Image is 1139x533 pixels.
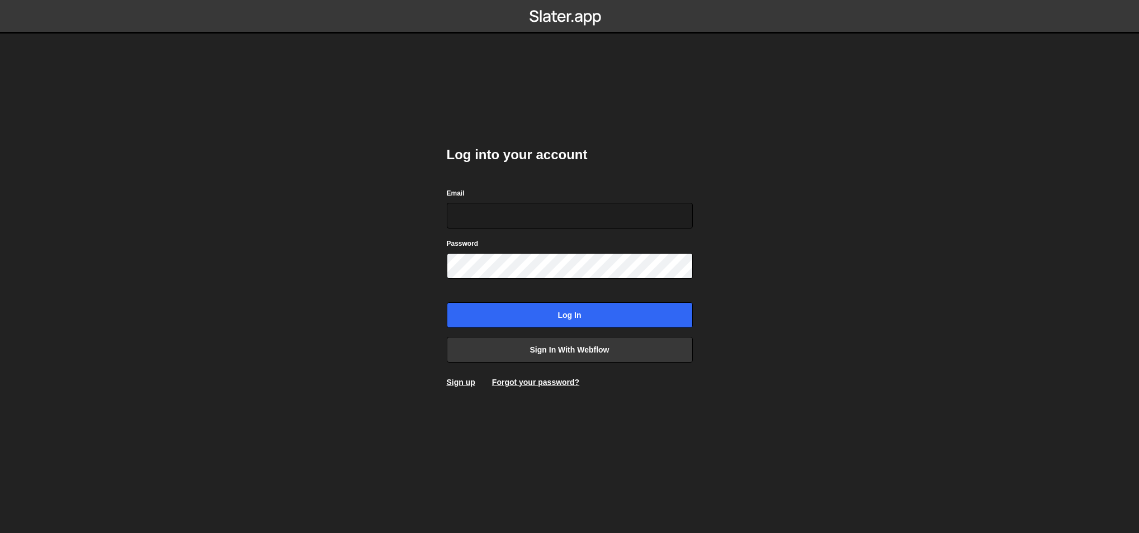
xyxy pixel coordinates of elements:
[447,378,475,387] a: Sign up
[447,146,693,164] h2: Log into your account
[447,302,693,328] input: Log in
[447,188,465,199] label: Email
[447,337,693,363] a: Sign in with Webflow
[492,378,579,387] a: Forgot your password?
[447,238,479,249] label: Password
